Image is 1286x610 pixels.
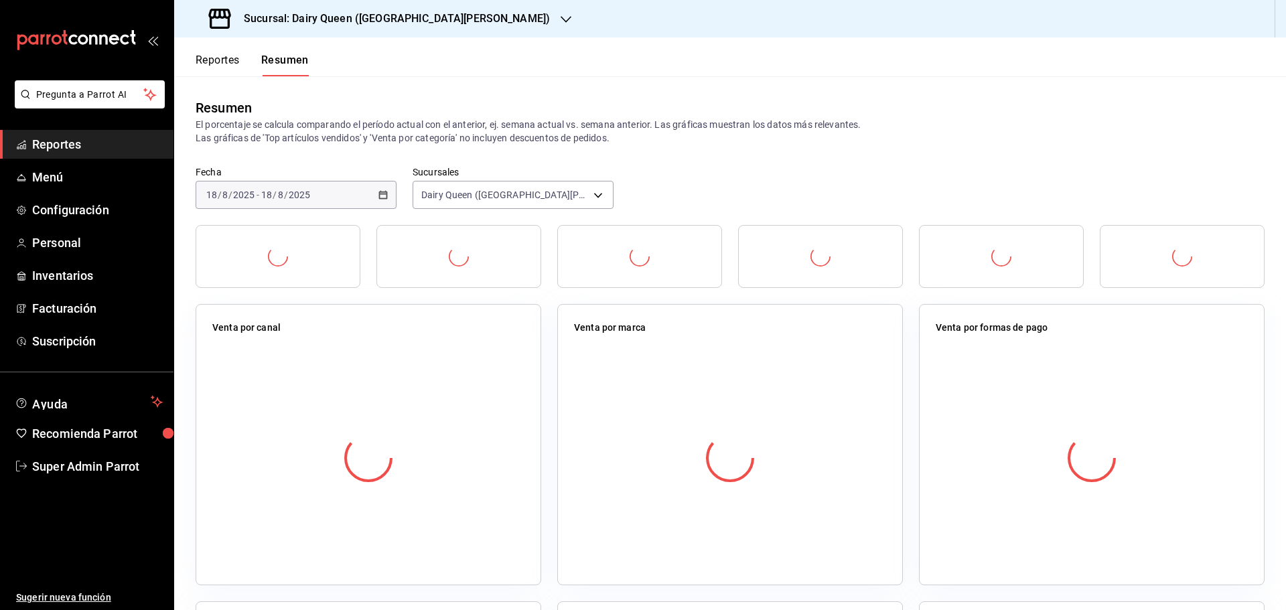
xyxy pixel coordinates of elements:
[413,167,614,177] label: Sucursales
[32,234,163,252] span: Personal
[32,135,163,153] span: Reportes
[273,189,277,200] span: /
[32,425,163,443] span: Recomienda Parrot
[232,189,255,200] input: ----
[196,167,397,177] label: Fecha
[936,321,1048,335] p: Venta por formas de pago
[261,189,273,200] input: --
[16,591,163,605] span: Sugerir nueva función
[218,189,222,200] span: /
[228,189,232,200] span: /
[421,188,589,202] span: Dairy Queen ([GEOGRAPHIC_DATA][PERSON_NAME])
[196,98,252,118] div: Resumen
[261,54,309,76] button: Resumen
[212,321,281,335] p: Venta por canal
[284,189,288,200] span: /
[257,189,259,200] span: -
[32,201,163,219] span: Configuración
[147,35,158,46] button: open_drawer_menu
[196,118,1265,145] p: El porcentaje se calcula comparando el período actual con el anterior, ej. semana actual vs. sema...
[36,88,144,102] span: Pregunta a Parrot AI
[196,54,240,76] button: Reportes
[222,189,228,200] input: --
[32,457,163,475] span: Super Admin Parrot
[32,266,163,285] span: Inventarios
[32,332,163,350] span: Suscripción
[32,394,145,410] span: Ayuda
[32,168,163,186] span: Menú
[32,299,163,317] span: Facturación
[196,54,309,76] div: navigation tabs
[206,189,218,200] input: --
[233,11,550,27] h3: Sucursal: Dairy Queen ([GEOGRAPHIC_DATA][PERSON_NAME])
[288,189,311,200] input: ----
[15,80,165,108] button: Pregunta a Parrot AI
[9,97,165,111] a: Pregunta a Parrot AI
[574,321,646,335] p: Venta por marca
[277,189,284,200] input: --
